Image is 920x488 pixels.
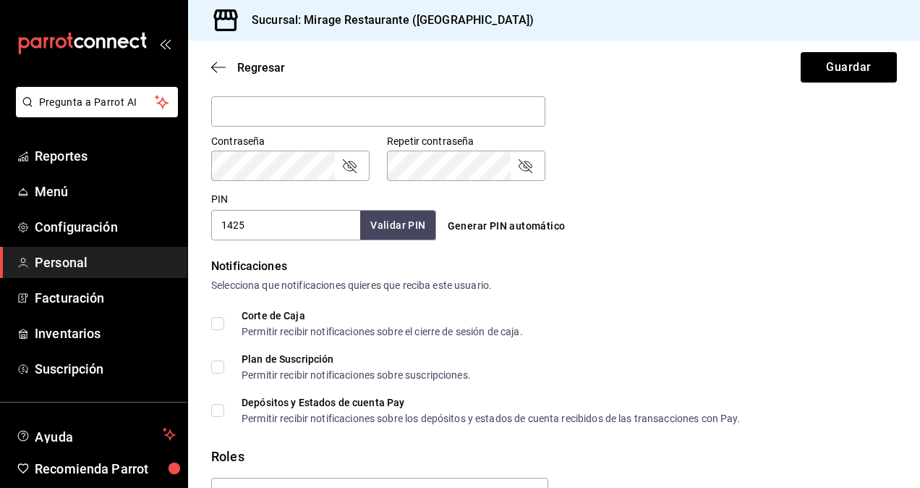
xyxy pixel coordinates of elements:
[237,61,285,75] span: Regresar
[442,213,571,240] button: Generar PIN automático
[211,278,897,293] div: Selecciona que notificaciones quieres que reciba este usuario.
[35,146,176,166] span: Reportes
[240,12,534,29] h3: Sucursal: Mirage Restaurante ([GEOGRAPHIC_DATA])
[35,253,176,272] span: Personal
[39,95,156,110] span: Pregunta a Parrot AI
[242,370,471,380] div: Permitir recibir notificaciones sobre suscripciones.
[35,426,157,443] span: Ayuda
[387,136,545,146] label: Repetir contraseña
[211,194,228,204] label: PIN
[242,311,523,321] div: Corte de Caja
[35,217,176,237] span: Configuración
[35,359,176,379] span: Suscripción
[16,87,178,117] button: Pregunta a Parrot AI
[35,288,176,308] span: Facturación
[211,61,285,75] button: Regresar
[211,258,897,275] div: Notificaciones
[801,52,897,83] button: Guardar
[35,324,176,343] span: Inventarios
[341,157,358,174] button: passwordField
[211,136,370,146] label: Contraseña
[211,447,897,466] div: Roles
[35,182,176,201] span: Menú
[360,211,435,240] button: Validar PIN
[159,38,171,49] button: open_drawer_menu
[35,459,176,479] span: Recomienda Parrot
[211,210,360,240] input: 3 a 6 dígitos
[10,105,178,120] a: Pregunta a Parrot AI
[242,413,741,424] div: Permitir recibir notificaciones sobre los depósitos y estados de cuenta recibidos de las transacc...
[516,157,534,174] button: passwordField
[242,397,741,408] div: Depósitos y Estados de cuenta Pay
[242,354,471,364] div: Plan de Suscripción
[242,327,523,337] div: Permitir recibir notificaciones sobre el cierre de sesión de caja.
